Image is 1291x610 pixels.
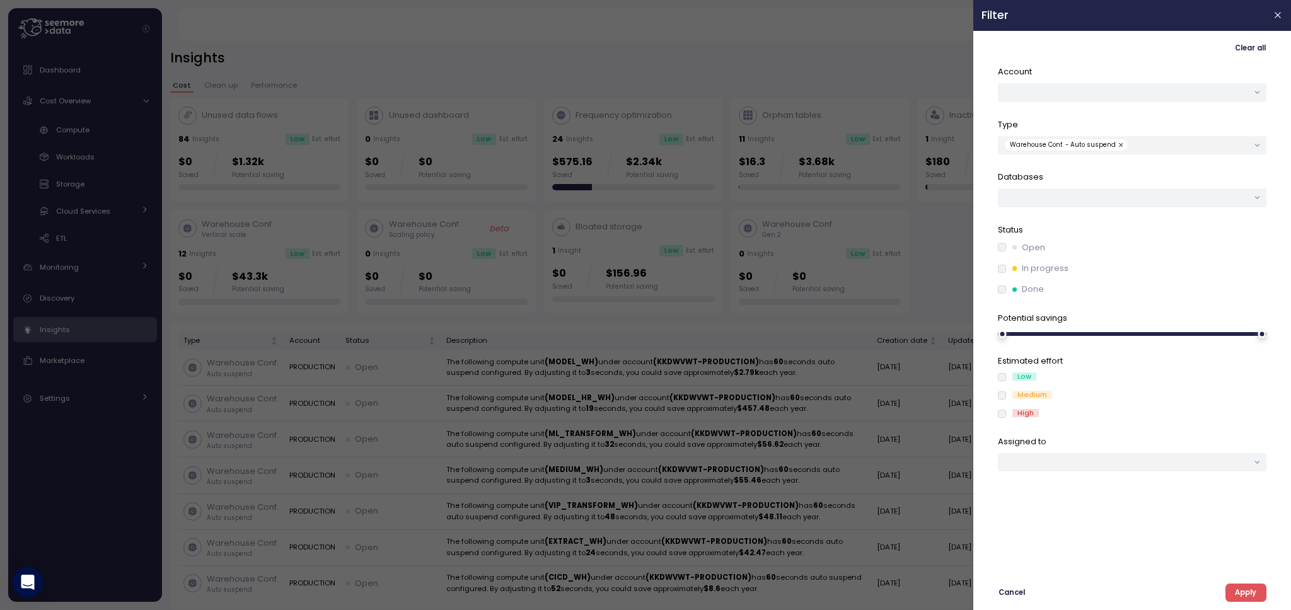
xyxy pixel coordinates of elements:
[1012,409,1039,417] div: High
[998,171,1266,183] p: Databases
[998,118,1266,131] p: Type
[998,224,1266,236] p: Status
[1012,372,1036,381] div: Low
[1235,584,1256,601] span: Apply
[998,355,1266,367] p: Estimated effort
[1010,139,1116,151] span: Warehouse Conf. - Auto suspend
[998,66,1266,78] p: Account
[1022,262,1068,275] p: In progress
[1234,39,1266,57] button: Clear all
[1235,40,1266,57] span: Clear all
[1225,584,1266,602] button: Apply
[1022,283,1044,296] p: Done
[1022,241,1045,254] p: Open
[999,584,1025,601] span: Cancel
[998,435,1266,448] p: Assigned to
[998,584,1026,602] button: Cancel
[1012,391,1052,399] div: Medium
[981,9,1263,21] h2: Filter
[13,567,43,597] div: Open Intercom Messenger
[998,312,1266,325] p: Potential savings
